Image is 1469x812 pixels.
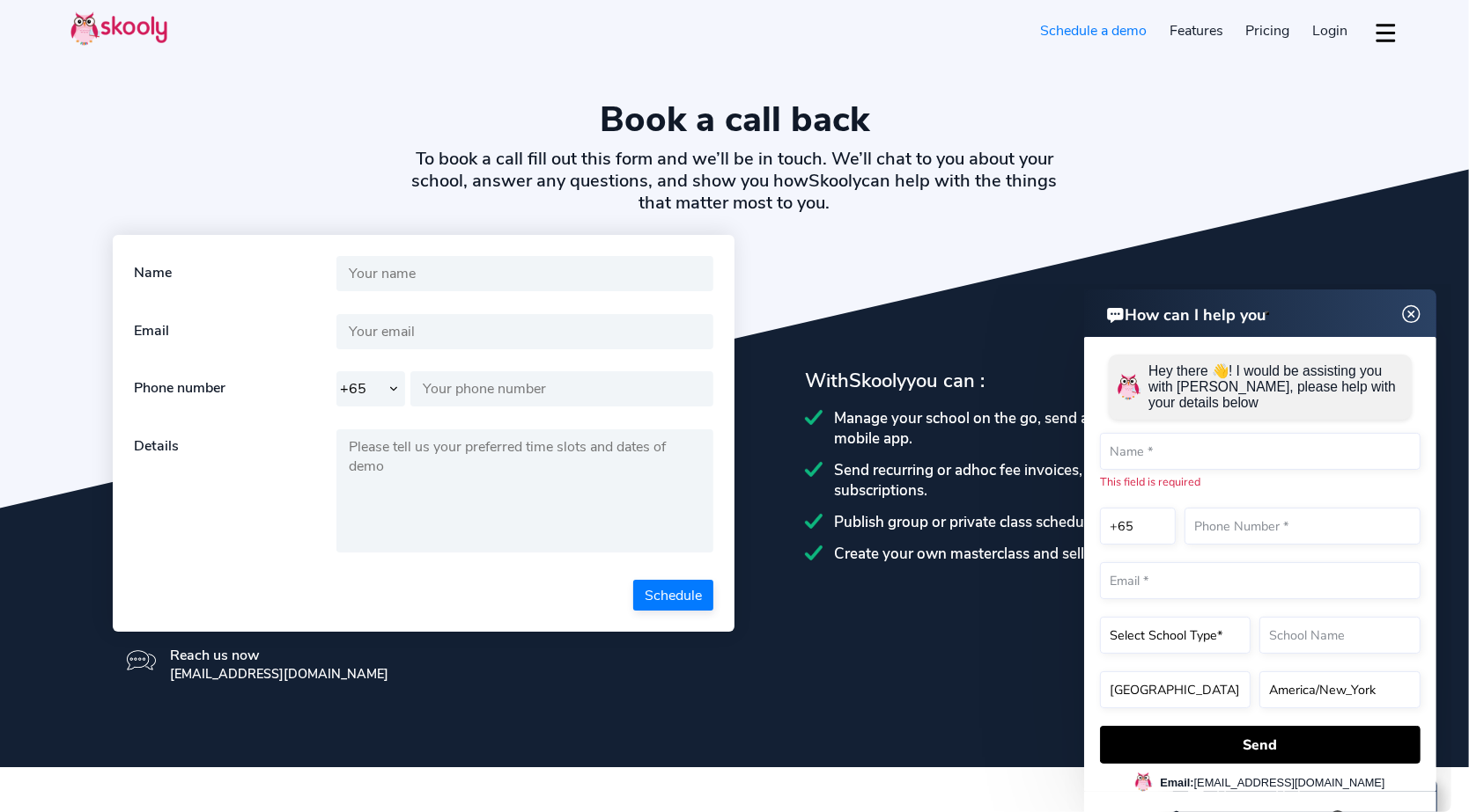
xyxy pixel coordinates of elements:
[1246,21,1290,40] span: Pricing
[1030,17,1159,45] a: Schedule a demo
[1312,21,1347,40] span: Login
[336,314,713,349] input: Your email
[805,512,1356,532] div: Publish group or private class schedules.
[134,256,336,291] div: Name
[805,460,1356,501] div: Send recurring or adhoc fee invoices, create memberships or subscriptions.
[134,314,336,349] div: Email
[805,408,1356,449] div: Manage your school on the go, send announcements via email or mobile app.
[805,544,1356,564] div: Create your own masterclass and sell your course online.
[127,646,156,675] img: icon-message
[402,148,1067,214] h2: To book a call fill out this form and we’ll be in touch. We’ll chat to you about your school, ans...
[805,368,1356,394] div: With you can :
[1373,12,1399,53] button: dropdown menu
[809,169,862,193] span: Skooly
[1301,17,1359,45] a: Login
[849,368,906,394] span: Skooly
[410,371,713,406] input: Your phone number
[170,665,388,683] div: [EMAIL_ADDRESS][DOMAIN_NAME]
[134,429,336,558] div: Details
[336,256,713,291] input: Your name
[1235,17,1302,45] a: Pricing
[1158,17,1235,45] a: Features
[170,646,388,665] div: Reach us now
[70,11,167,46] img: Skooly
[633,580,713,611] button: Schedule
[134,371,336,406] div: Phone number
[70,99,1399,141] h1: Book a call back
